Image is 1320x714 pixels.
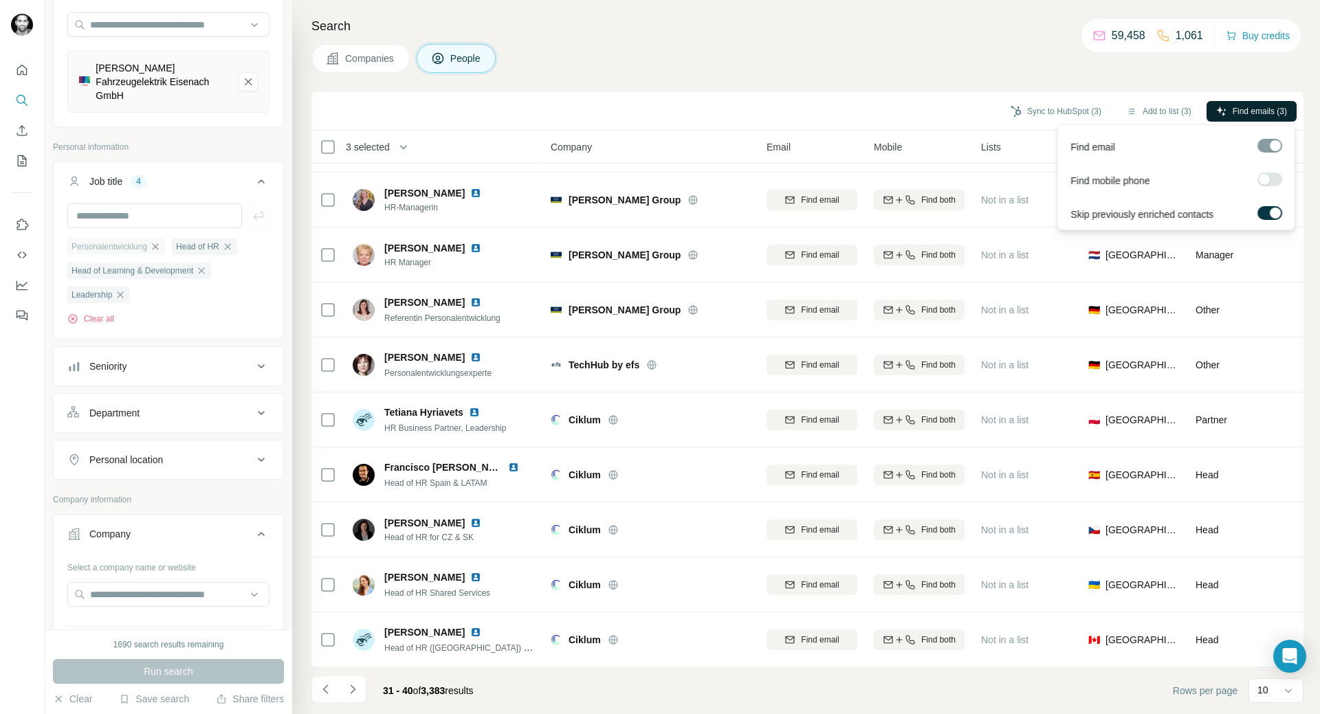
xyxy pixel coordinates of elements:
[470,352,481,363] img: LinkedIn logo
[1257,683,1268,697] p: 10
[1105,578,1179,592] span: [GEOGRAPHIC_DATA]
[353,244,375,266] img: Avatar
[767,520,857,540] button: Find email
[1173,684,1237,698] span: Rows per page
[551,359,562,370] img: Logo of TechHub by efs
[53,692,92,706] button: Clear
[801,249,839,261] span: Find email
[469,407,480,418] img: LinkedIn logo
[53,493,284,506] p: Company information
[353,574,375,596] img: Avatar
[1088,358,1100,372] span: 🇩🇪
[89,406,140,420] div: Department
[384,625,465,639] span: [PERSON_NAME]
[1303,248,1317,262] span: HR
[384,642,573,653] span: Head of HR ([GEOGRAPHIC_DATA]) at Ciklum Inc.
[89,453,163,467] div: Personal location
[353,629,375,651] img: Avatar
[1116,101,1201,122] button: Add to list (3)
[1088,523,1100,537] span: 🇨🇿
[413,685,421,696] span: of
[1196,359,1220,370] span: Other
[874,574,965,595] button: Find both
[11,88,33,113] button: Search
[384,350,465,364] span: [PERSON_NAME]
[89,527,131,541] div: Company
[54,517,283,556] button: Company
[1233,105,1287,118] span: Find emails (3)
[383,685,413,696] span: 31 - 40
[874,465,965,485] button: Find both
[874,355,965,375] button: Find both
[1303,633,1317,647] span: HR
[569,413,601,427] span: Ciklum
[767,574,857,595] button: Find email
[353,464,375,486] img: Avatar
[1303,578,1317,592] span: HR
[11,118,33,143] button: Enrich CSV
[1303,468,1317,482] span: HR
[470,297,481,308] img: LinkedIn logo
[1196,634,1218,645] span: Head
[1088,633,1100,647] span: 🇨🇦
[384,588,490,598] span: Head of HR Shared Services
[981,579,1028,590] span: Not in a list
[1001,101,1111,122] button: Sync to HubSpot (3)
[801,414,839,426] span: Find email
[1070,174,1149,188] span: Find mobile phone
[346,140,390,154] span: 3 selected
[11,303,33,328] button: Feedback
[921,634,956,646] span: Find both
[801,304,839,316] span: Find email
[874,190,965,210] button: Find both
[767,300,857,320] button: Find email
[1176,27,1203,44] p: 1,061
[874,300,965,320] button: Find both
[353,189,375,211] img: Avatar
[801,469,839,481] span: Find email
[569,248,681,262] span: [PERSON_NAME] Group
[1112,27,1145,44] p: 59,458
[569,523,601,537] span: Ciklum
[11,148,33,173] button: My lists
[470,627,481,638] img: LinkedIn logo
[311,676,339,703] button: Navigate to previous page
[981,524,1028,535] span: Not in a list
[89,175,122,188] div: Job title
[384,531,498,544] span: Head of HR for CZ & SK
[1088,468,1100,482] span: 🇪🇸
[131,175,146,188] div: 4
[551,414,562,425] img: Logo of Ciklum
[421,685,445,696] span: 3,383
[551,249,562,260] img: Logo of Schunk Group
[384,313,500,323] span: Referentin Personalentwicklung
[384,241,465,255] span: [PERSON_NAME]
[551,140,592,154] span: Company
[67,556,269,574] div: Select a company name or website
[239,72,258,91] button: Robert Bosch Fahrzeugelektrik Eisenach GmbH-remove-button
[767,245,857,265] button: Find email
[551,634,562,645] img: Logo of Ciklum
[383,685,474,696] span: results
[384,423,506,433] span: HR Business Partner, Leadership
[1273,640,1306,673] div: Open Intercom Messenger
[1303,413,1317,427] span: HR
[1196,579,1218,590] span: Head
[1088,303,1100,317] span: 🇩🇪
[53,141,284,153] p: Personal information
[1105,523,1179,537] span: [GEOGRAPHIC_DATA]
[311,16,1303,36] h4: Search
[801,634,839,646] span: Find email
[874,410,965,430] button: Find both
[1105,633,1179,647] span: [GEOGRAPHIC_DATA]
[1303,193,1317,207] span: HR
[1088,248,1100,262] span: 🇳🇱
[1088,413,1100,427] span: 🇵🇱
[767,629,857,650] button: Find email
[1196,249,1233,260] span: Manager
[353,354,375,376] img: Avatar
[1207,101,1297,122] button: Find emails (3)
[1105,303,1179,317] span: [GEOGRAPHIC_DATA]
[874,245,965,265] button: Find both
[1070,208,1213,221] span: Skip previously enriched contacts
